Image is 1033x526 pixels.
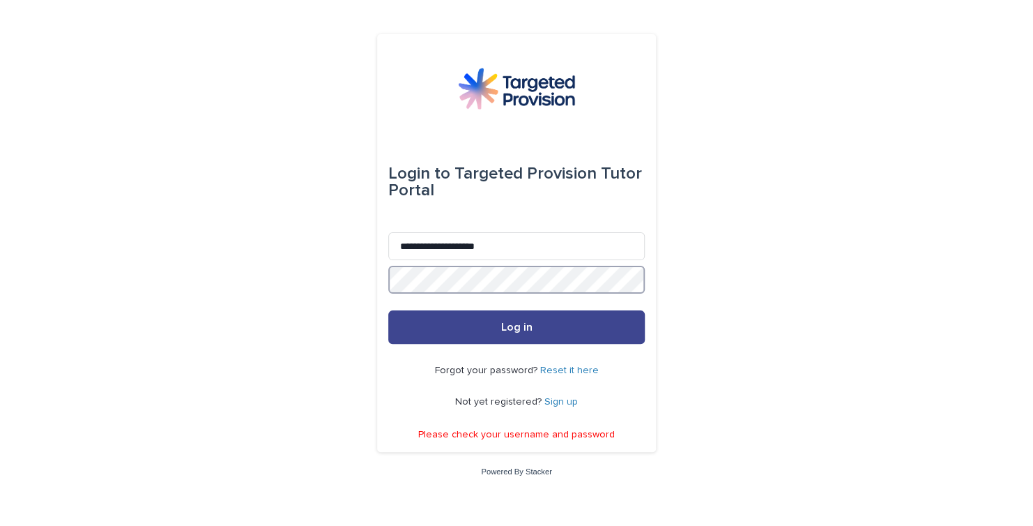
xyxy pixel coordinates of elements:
span: Login to [388,165,450,182]
span: Not yet registered? [455,397,544,407]
a: Powered By Stacker [481,467,551,476]
a: Reset it here [540,366,599,375]
span: Forgot your password? [435,366,540,375]
span: Log in [501,322,533,333]
div: Targeted Provision Tutor Portal [388,154,645,210]
a: Sign up [544,397,578,407]
p: Please check your username and password [418,429,615,441]
img: M5nRWzHhSzIhMunXDL62 [458,68,575,110]
button: Log in [388,310,645,344]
